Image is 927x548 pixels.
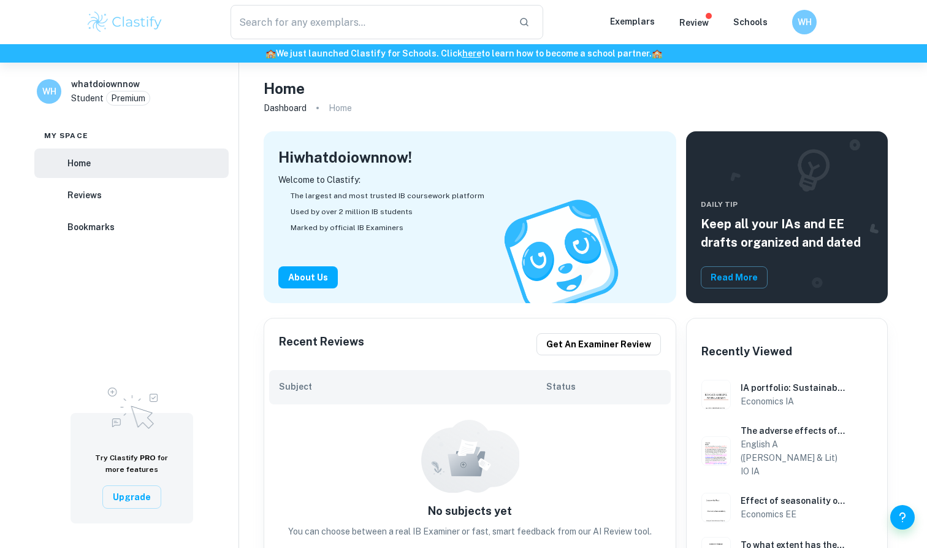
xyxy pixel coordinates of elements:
a: Reviews [34,180,229,210]
img: English A (Lang & Lit) IO IA example thumbnail: The adverse effects of classism on the c [701,436,731,466]
a: Dashboard [264,99,307,117]
img: Clastify logo [86,10,164,34]
p: You can choose between a real IB Examiner or fast, smart feedback from our AI Review tool. [269,525,671,538]
span: Marked by official IB Examiners [291,222,403,233]
img: Upgrade to Pro [101,380,162,433]
a: Bookmarks [34,212,229,242]
a: Economics EE example thumbnail: Effect of seasonality on the real estateEffect of seasonality on ... [696,488,877,527]
h6: WH [42,85,56,98]
span: 🏫 [265,48,276,58]
a: Home [34,149,229,178]
h6: IA portfolio: Sustainability (micro), Change (macro), Efficiency (global) [741,381,845,395]
img: Economics IA example thumbnail: IA portfolio: Sustainability (micro), Ch [701,380,731,409]
p: Exemplars [610,15,655,28]
button: Upgrade [102,485,161,509]
h6: Economics EE [741,507,845,521]
p: Home [329,101,352,115]
button: Get an examiner review [536,333,661,355]
a: Schools [733,17,768,27]
span: The largest and most trusted IB coursework platform [291,190,484,201]
h6: Try Clastify for more features [85,452,178,476]
h6: WH [798,15,812,29]
h6: Effect of seasonality on the real estate market in [GEOGRAPHIC_DATA] [741,494,845,507]
h6: Reviews [67,188,102,202]
input: Search for any exemplars... [231,5,509,39]
h6: Home [67,156,91,170]
h6: Bookmarks [67,220,115,234]
h6: No subjects yet [269,503,671,520]
span: 🏫 [652,48,662,58]
span: PRO [140,453,156,462]
h6: The adverse effects of classism on the change of societal and personal values [741,424,845,438]
button: Read More [701,266,768,288]
p: Student [71,91,104,105]
span: Used by over 2 million IB students [291,206,413,217]
h4: Hi whatdoiownnow ! [278,146,412,168]
h6: Economics IA [741,395,845,408]
a: here [462,48,481,58]
a: English A (Lang & Lit) IO IA example thumbnail: The adverse effects of classism on the cThe adver... [696,419,877,483]
span: My space [44,130,88,141]
h6: We just launched Clastify for Schools. Click to learn how to become a school partner. [2,47,925,60]
h6: Subject [279,380,546,393]
p: Review [679,16,709,29]
h5: Keep all your IAs and EE drafts organized and dated [701,215,873,252]
button: About Us [278,266,338,288]
h6: English A ([PERSON_NAME] & Lit) IO IA [741,438,845,478]
img: Economics EE example thumbnail: Effect of seasonality on the real estate [701,493,731,522]
p: Premium [111,91,145,105]
h6: Recent Reviews [279,333,364,355]
button: Help and Feedback [890,505,915,530]
h6: Recently Viewed [701,343,792,360]
a: Economics IA example thumbnail: IA portfolio: Sustainability (micro), ChIA portfolio: Sustainabil... [696,375,877,414]
h6: whatdoiownnow [71,77,140,91]
p: Welcome to Clastify: [278,173,662,187]
h4: Home [264,77,305,99]
button: WH [792,10,817,34]
h6: Status [546,380,661,393]
span: Daily Tip [701,199,873,210]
